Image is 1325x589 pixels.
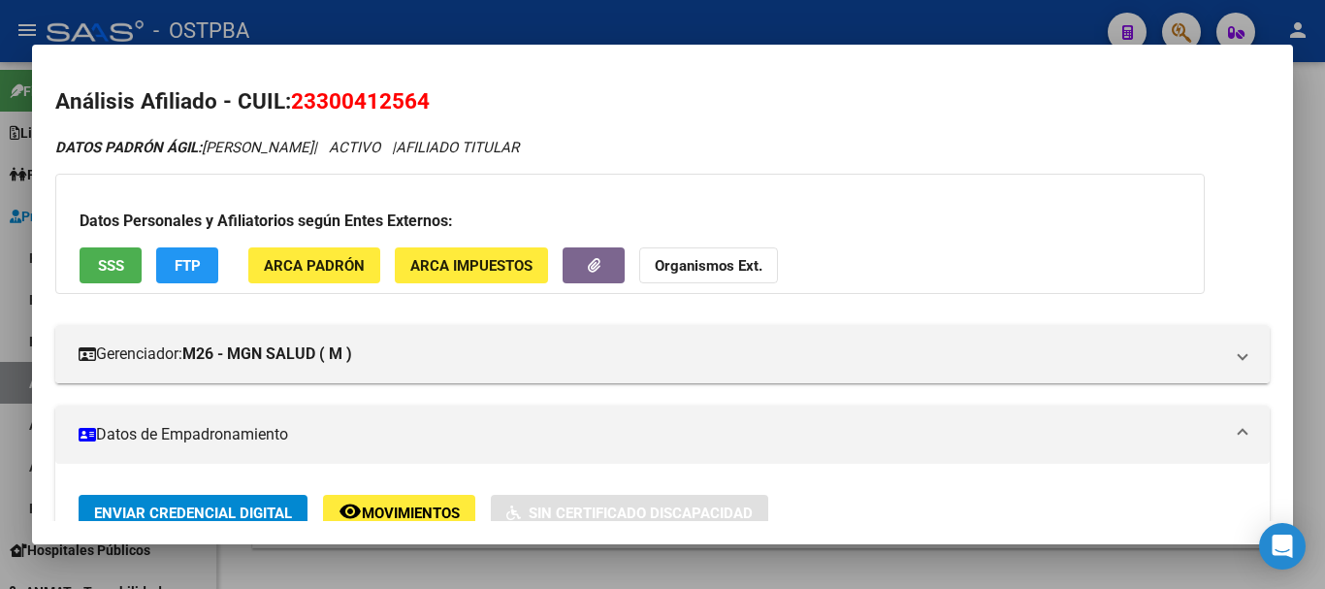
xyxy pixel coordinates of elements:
[80,247,142,283] button: SSS
[55,139,313,156] span: [PERSON_NAME]
[94,505,292,522] span: Enviar Credencial Digital
[291,88,430,114] span: 23300412564
[264,257,365,275] span: ARCA Padrón
[79,343,1223,366] mat-panel-title: Gerenciador:
[529,505,753,522] span: Sin Certificado Discapacidad
[175,257,201,275] span: FTP
[55,85,1270,118] h2: Análisis Afiliado - CUIL:
[491,495,768,531] button: Sin Certificado Discapacidad
[79,423,1223,446] mat-panel-title: Datos de Empadronamiento
[55,139,202,156] strong: DATOS PADRÓN ÁGIL:
[156,247,218,283] button: FTP
[248,247,380,283] button: ARCA Padrón
[55,325,1270,383] mat-expansion-panel-header: Gerenciador:M26 - MGN SALUD ( M )
[80,210,1180,233] h3: Datos Personales y Afiliatorios según Entes Externos:
[1259,523,1306,570] div: Open Intercom Messenger
[655,257,762,275] strong: Organismos Ext.
[98,257,124,275] span: SSS
[639,247,778,283] button: Organismos Ext.
[323,495,475,531] button: Movimientos
[395,247,548,283] button: ARCA Impuestos
[79,495,307,531] button: Enviar Credencial Digital
[396,139,519,156] span: AFILIADO TITULAR
[410,257,533,275] span: ARCA Impuestos
[55,406,1270,464] mat-expansion-panel-header: Datos de Empadronamiento
[362,505,460,522] span: Movimientos
[339,500,362,523] mat-icon: remove_red_eye
[55,139,519,156] i: | ACTIVO |
[182,343,352,366] strong: M26 - MGN SALUD ( M )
